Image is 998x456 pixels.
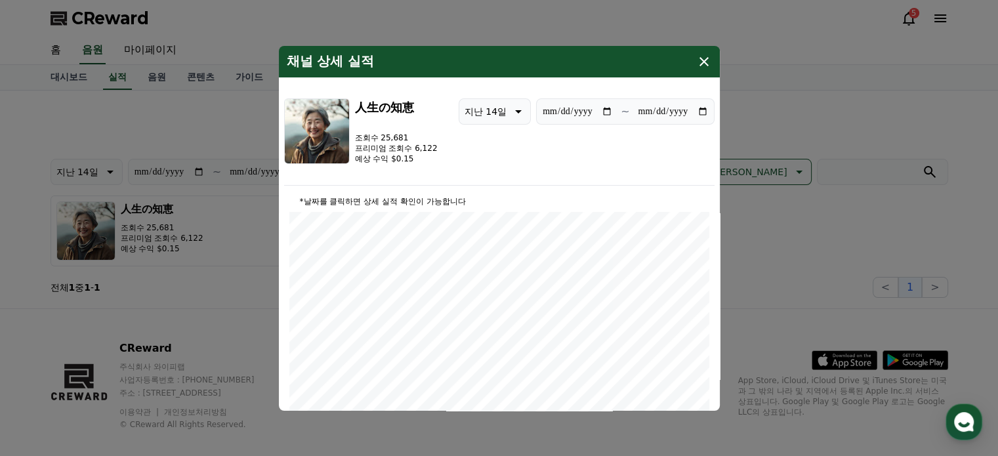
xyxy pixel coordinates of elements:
[120,367,136,378] span: 대화
[289,196,709,207] p: *날짜를 클릭하면 상세 실적 확인이 가능합니다
[203,367,218,377] span: 설정
[169,347,252,380] a: 설정
[284,98,350,164] img: 人生の知恵
[355,133,438,143] p: 조회수 25,681
[355,143,438,154] p: 프리미엄 조회수 6,122
[4,347,87,380] a: 홈
[459,98,531,125] button: 지난 14일
[355,154,438,164] p: 예상 수익 $0.15
[279,46,720,411] div: modal
[87,347,169,380] a: 대화
[621,104,629,119] p: ~
[287,54,375,70] h4: 채널 상세 실적
[465,102,507,121] p: 지난 14일
[355,98,438,117] h3: 人生の知恵
[41,367,49,377] span: 홈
